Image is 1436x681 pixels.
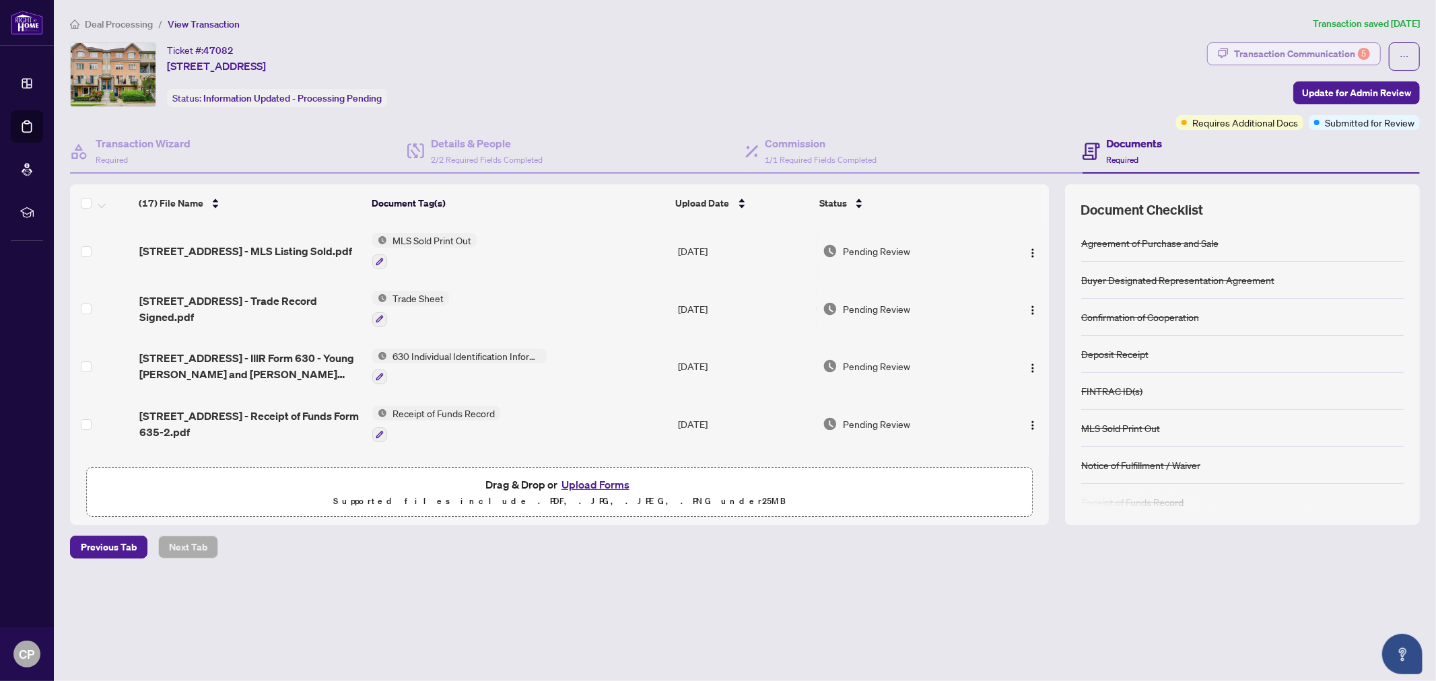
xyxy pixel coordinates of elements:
span: Submitted for Review [1325,115,1414,130]
div: Agreement of Purchase and Sale [1081,236,1219,250]
div: Ticket #: [167,42,234,58]
td: [DATE] [673,222,817,280]
span: [STREET_ADDRESS] - Receipt of Funds Form 635-2.pdf [139,408,362,440]
span: Pending Review [843,301,910,316]
div: 5 [1358,48,1370,60]
span: Previous Tab [81,536,137,558]
span: MLS Sold Print Out [387,233,477,248]
span: 2/2 Required Fields Completed [431,155,543,165]
span: Drag & Drop or [485,476,634,493]
span: (17) File Name [139,196,203,211]
button: Update for Admin Review [1293,81,1420,104]
h4: Transaction Wizard [96,135,191,151]
button: Status IconMLS Sold Print Out [372,233,477,269]
img: Document Status [823,417,837,431]
img: Document Status [823,359,837,373]
img: Logo [1027,363,1038,373]
img: Status Icon [372,291,387,306]
span: Information Updated - Processing Pending [203,92,382,104]
img: logo [11,10,43,35]
span: Trade Sheet [387,291,449,306]
span: Receipt of Funds Record [387,406,500,421]
button: Previous Tab [70,536,147,559]
h4: Documents [1107,135,1163,151]
span: [STREET_ADDRESS] - IIIR Form 630 - Young [PERSON_NAME] and [PERSON_NAME] [PERSON_NAME].pdf [139,350,362,382]
article: Transaction saved [DATE] [1313,16,1420,32]
li: / [158,16,162,32]
img: Status Icon [372,349,387,363]
button: Status Icon630 Individual Identification Information Record [372,349,547,385]
img: Status Icon [372,233,387,248]
button: Logo [1022,355,1044,377]
span: Pending Review [843,244,910,258]
td: [DATE] [673,395,817,453]
div: Notice of Fulfillment / Waiver [1081,458,1200,472]
span: Update for Admin Review [1302,82,1411,104]
span: View Transaction [168,18,240,30]
span: ellipsis [1400,52,1409,61]
th: (17) File Name [133,184,366,222]
button: Logo [1022,240,1044,262]
span: 1/1 Required Fields Completed [765,155,877,165]
img: Logo [1027,248,1038,258]
button: Next Tab [158,536,218,559]
span: CP [20,645,35,664]
th: Upload Date [671,184,815,222]
th: Status [814,184,994,222]
span: home [70,20,79,29]
th: Document Tag(s) [366,184,671,222]
span: Requires Additional Docs [1192,115,1298,130]
h4: Details & People [431,135,543,151]
span: Deal Processing [85,18,153,30]
span: Required [96,155,128,165]
button: Logo [1022,413,1044,435]
img: Document Status [823,244,837,258]
img: Logo [1027,420,1038,431]
button: Open asap [1382,634,1423,674]
div: MLS Sold Print Out [1081,421,1160,435]
span: 47082 [203,44,234,57]
div: Status: [167,89,387,107]
span: Upload Date [676,196,730,211]
span: Pending Review [843,417,910,431]
img: Status Icon [372,406,387,421]
span: Document Checklist [1081,201,1204,219]
span: Drag & Drop orUpload FormsSupported files include .PDF, .JPG, .JPEG, .PNG under25MB [87,468,1032,517]
h4: Commission [765,135,877,151]
td: [DATE] [673,280,817,338]
span: Required [1107,155,1139,165]
span: 630 Individual Identification Information Record [387,349,547,363]
td: [DATE] [673,453,817,507]
div: Buyer Designated Representation Agreement [1081,273,1274,287]
p: Supported files include .PDF, .JPG, .JPEG, .PNG under 25 MB [95,493,1024,509]
button: Upload Forms [557,476,634,493]
button: Transaction Communication5 [1207,42,1381,65]
button: Logo [1022,298,1044,320]
img: Document Status [823,301,837,316]
div: Deposit Receipt [1081,347,1149,361]
button: Status IconTrade Sheet [372,291,449,327]
div: Transaction Communication [1234,43,1370,65]
span: Status [819,196,847,211]
img: Logo [1027,305,1038,316]
span: Pending Review [843,359,910,373]
div: Confirmation of Cooperation [1081,310,1199,324]
div: FINTRAC ID(s) [1081,384,1142,398]
span: [STREET_ADDRESS] [167,58,266,74]
td: [DATE] [673,338,817,396]
span: [STREET_ADDRESS] - MLS Listing Sold.pdf [139,243,352,259]
span: [STREET_ADDRESS] - Trade Record Signed.pdf [139,293,362,325]
img: IMG-C12321673_1.jpg [71,43,156,106]
button: Status IconReceipt of Funds Record [372,406,500,442]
